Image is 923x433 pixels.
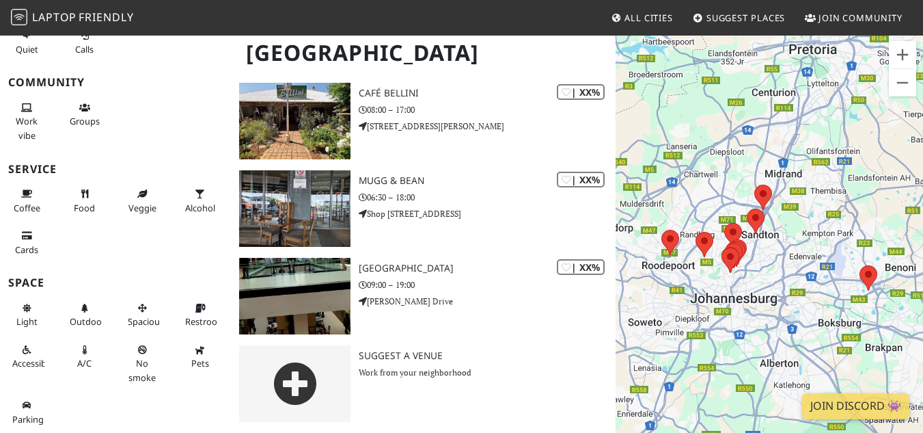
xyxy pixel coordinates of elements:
[66,96,102,133] button: Groups
[8,76,223,89] h3: Community
[359,278,615,291] p: 09:00 – 19:00
[14,202,40,214] span: Coffee
[8,24,45,60] button: Quiet
[11,6,134,30] a: LaptopFriendly LaptopFriendly
[624,12,673,24] span: All Cities
[75,43,94,55] span: Video/audio calls
[70,315,105,328] span: Outdoor area
[185,202,215,214] span: Alcohol
[16,315,38,328] span: Natural light
[557,259,605,275] div: | XX%
[818,12,903,24] span: Join Community
[66,297,102,333] button: Outdoor
[181,183,218,219] button: Alcohol
[128,315,164,328] span: Spacious
[191,357,209,369] span: Pet friendly
[66,24,102,60] button: Calls
[16,115,38,141] span: People working
[687,5,791,30] a: Suggest Places
[359,295,615,308] p: [PERSON_NAME] Drive
[231,258,616,334] a: Cresta Shopping Centre | XX% [GEOGRAPHIC_DATA] 09:00 – 19:00 [PERSON_NAME] Drive
[359,263,615,274] h3: [GEOGRAPHIC_DATA]
[8,183,45,219] button: Coffee
[235,34,613,72] h1: [GEOGRAPHIC_DATA]
[359,207,615,220] p: Shop [STREET_ADDRESS]
[12,413,44,425] span: Parking
[185,315,225,328] span: Restroom
[889,69,916,96] button: Zoom out
[66,183,102,219] button: Food
[8,224,45,261] button: Cards
[8,339,45,375] button: Accessible
[70,115,100,127] span: Group tables
[605,5,678,30] a: All Cities
[181,297,218,333] button: Restroom
[557,84,605,100] div: | XX%
[239,83,351,159] img: Café Bellini
[74,202,95,214] span: Food
[359,366,615,379] p: Work from your neighborhood
[124,297,161,333] button: Spacious
[16,43,38,55] span: Quiet
[8,297,45,333] button: Light
[8,96,45,146] button: Work vibe
[8,163,223,176] h3: Service
[181,339,218,375] button: Pets
[231,170,616,247] a: Mugg & Bean | XX% Mugg & Bean 06:30 – 18:00 Shop [STREET_ADDRESS]
[32,10,77,25] span: Laptop
[11,9,27,25] img: LaptopFriendly
[889,41,916,68] button: Zoom in
[8,394,45,430] button: Parking
[239,170,351,247] img: Mugg & Bean
[359,120,615,133] p: [STREET_ADDRESS][PERSON_NAME]
[231,345,616,422] a: Suggest a Venue Work from your neighborhood
[124,339,161,389] button: No smoke
[77,357,92,369] span: Air conditioned
[128,357,156,383] span: Smoke free
[359,175,615,187] h3: Mugg & Bean
[231,83,616,159] a: Café Bellini | XX% Café Bellini 08:00 – 17:00 [STREET_ADDRESS][PERSON_NAME]
[359,88,615,99] h3: Café Bellini
[359,191,615,204] p: 06:30 – 18:00
[557,172,605,187] div: | XX%
[79,10,133,25] span: Friendly
[128,202,156,214] span: Veggie
[8,276,223,289] h3: Space
[359,103,615,116] p: 08:00 – 17:00
[799,5,908,30] a: Join Community
[15,244,38,256] span: Credit cards
[12,357,53,369] span: Accessible
[359,350,615,362] h3: Suggest a Venue
[706,12,786,24] span: Suggest Places
[239,345,351,422] img: gray-place-d2bdb4477600e061c01bd816cc0f2ef0cfcb1ca9e3ad78868dd16fb2af073a21.png
[66,339,102,375] button: A/C
[239,258,351,334] img: Cresta Shopping Centre
[124,183,161,219] button: Veggie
